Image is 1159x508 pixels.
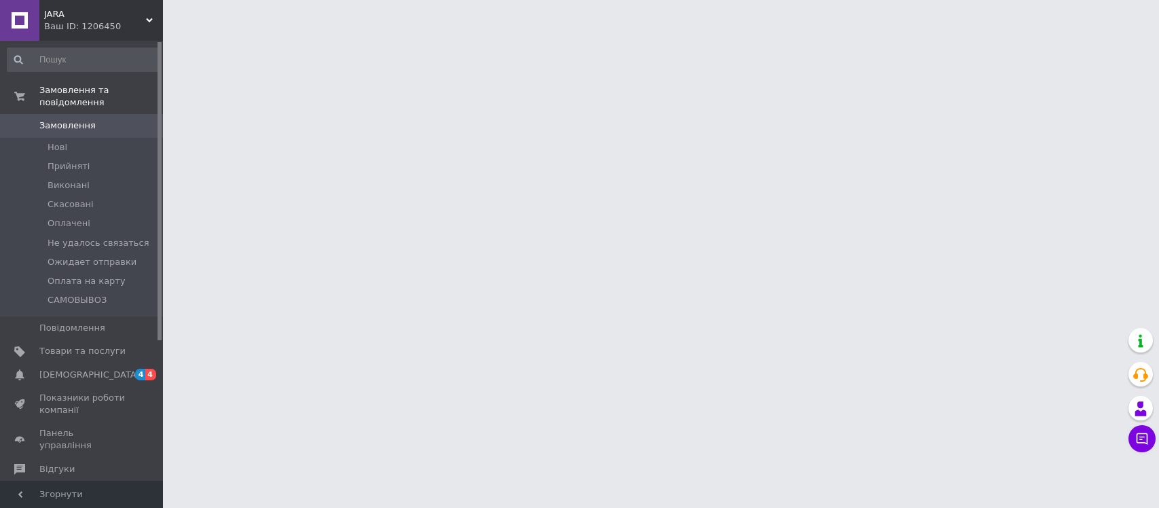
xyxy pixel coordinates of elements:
span: Оплачені [48,217,90,230]
span: Прийняті [48,160,90,173]
span: Товари та послуги [39,345,126,357]
span: 4 [135,369,146,380]
span: Замовлення та повідомлення [39,84,163,109]
span: 4 [145,369,156,380]
span: Панель управління [39,427,126,452]
span: САМОВЫВОЗ [48,294,107,306]
span: Показники роботи компанії [39,392,126,416]
span: Не удалось связаться [48,237,149,249]
span: Оплата на карту [48,275,126,287]
span: Повідомлення [39,322,105,334]
span: Виконані [48,179,90,192]
span: Відгуки [39,463,75,475]
span: Скасовані [48,198,94,211]
div: Ваш ID: 1206450 [44,20,163,33]
input: Пошук [7,48,160,72]
button: Чат з покупцем [1128,425,1156,452]
span: JARA [44,8,146,20]
span: Замовлення [39,120,96,132]
span: Нові [48,141,67,153]
span: Ожидает отправки [48,256,136,268]
span: [DEMOGRAPHIC_DATA] [39,369,140,381]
